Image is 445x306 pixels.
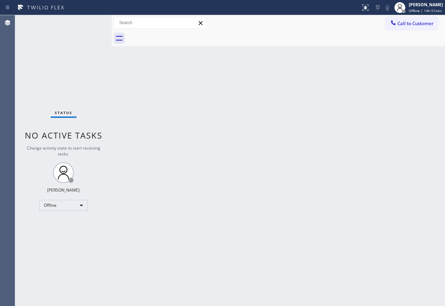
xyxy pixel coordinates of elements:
span: Status [55,110,72,115]
span: Offline | 14h 51min [409,8,442,13]
div: [PERSON_NAME] [409,2,443,8]
input: Search [114,17,206,28]
span: No active tasks [25,130,102,141]
span: Call to Customer [397,20,434,27]
button: Call to Customer [385,17,438,30]
div: [PERSON_NAME] [47,187,80,193]
button: Mute [383,3,392,12]
span: Change activity state to start receiving tasks. [27,145,100,157]
div: Offline [39,200,88,211]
